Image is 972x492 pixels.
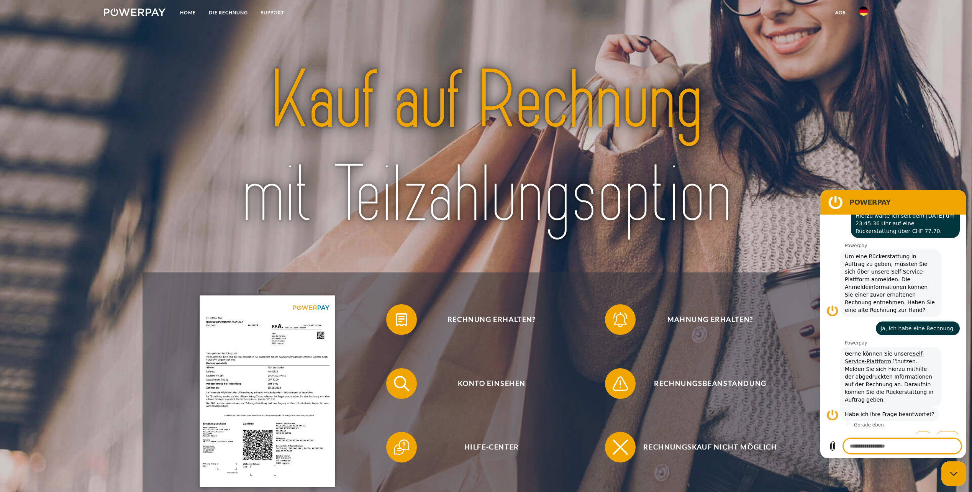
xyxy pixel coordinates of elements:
[104,8,166,16] img: logo-powerpay-white.svg
[386,432,585,462] button: Hilfe-Center
[605,432,804,462] button: Rechnungskauf nicht möglich
[611,438,630,457] img: qb_close.svg
[616,368,804,399] span: Rechnungsbeanstandung
[392,438,411,457] img: qb_help.svg
[174,6,202,20] a: Home
[398,304,585,335] span: Rechnung erhalten?
[386,368,585,399] button: Konto einsehen
[605,304,804,335] button: Mahnung erhalten?
[611,310,630,329] img: qb_bell.svg
[200,295,335,487] img: single_invoice_powerpay_de.jpg
[182,49,789,247] img: title-powerpay_de.svg
[398,368,585,399] span: Konto einsehen
[398,432,585,462] span: Hilfe-Center
[859,7,868,16] img: de
[392,310,411,329] img: qb_bill.svg
[941,461,966,486] iframe: Schaltfläche zum Öffnen des Messaging-Fensters; Konversation läuft
[616,304,804,335] span: Mahnung erhalten?
[202,6,254,20] a: DIE RECHNUNG
[386,304,585,335] button: Rechnung erhalten?
[820,190,966,458] iframe: Messaging-Fenster
[254,6,291,20] a: SUPPORT
[392,374,411,393] img: qb_search.svg
[605,368,804,399] button: Rechnungsbeanstandung
[611,374,630,393] img: qb_warning.svg
[616,432,804,462] span: Rechnungskauf nicht möglich
[829,6,852,20] a: agb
